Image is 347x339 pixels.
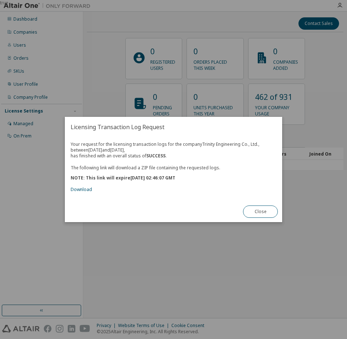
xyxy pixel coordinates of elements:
[71,186,92,192] a: Download
[146,153,166,159] b: SUCCESS
[71,175,175,181] b: NOTE: This link will expire [DATE] 02:46:07 GMT
[65,117,282,137] h2: Licensing Transaction Log Request
[71,141,276,192] div: Your request for the licensing transaction logs for the company Trinity Engineering Co., Ltd. , b...
[243,205,278,218] button: Close
[71,165,276,171] p: The following link will download a ZIP file containing the requested logs.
